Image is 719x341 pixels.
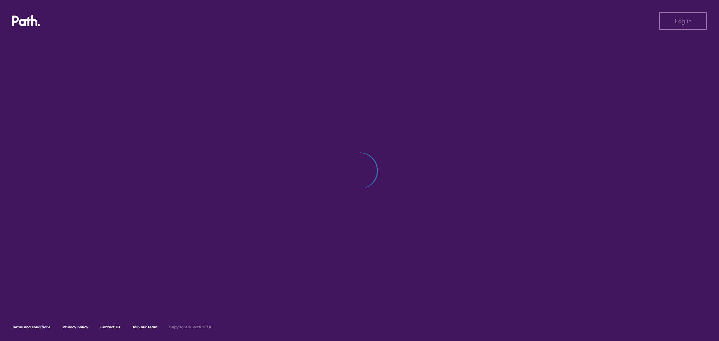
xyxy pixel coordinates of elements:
[132,325,157,329] a: Join our team
[169,325,211,329] h6: Copyright © Path 2018
[12,325,51,329] a: Terms and conditions
[63,325,88,329] a: Privacy policy
[100,325,120,329] a: Contact Us
[659,12,707,30] button: Log in
[675,18,692,24] span: Log in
